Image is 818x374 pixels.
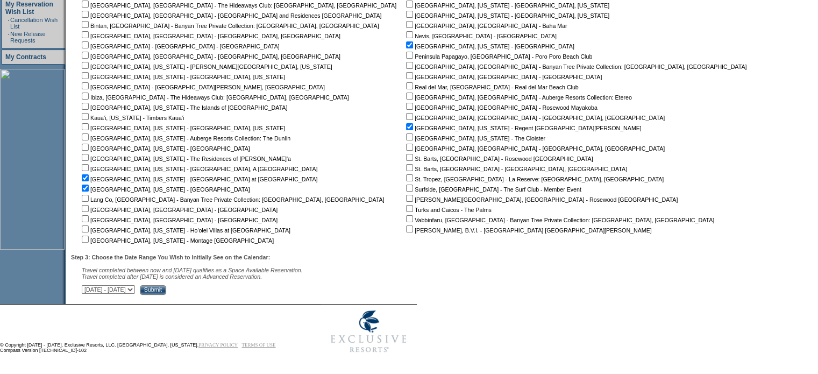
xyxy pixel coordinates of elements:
nobr: [GEOGRAPHIC_DATA], [GEOGRAPHIC_DATA] - [GEOGRAPHIC_DATA] [404,74,602,80]
input: Submit [140,285,166,295]
a: New Release Requests [10,31,45,44]
nobr: Nevis, [GEOGRAPHIC_DATA] - [GEOGRAPHIC_DATA] [404,33,557,39]
nobr: Turks and Caicos - The Palms [404,207,492,213]
nobr: [GEOGRAPHIC_DATA], [GEOGRAPHIC_DATA] - [GEOGRAPHIC_DATA] and Residences [GEOGRAPHIC_DATA] [80,12,381,19]
nobr: St. Barts, [GEOGRAPHIC_DATA] - [GEOGRAPHIC_DATA], [GEOGRAPHIC_DATA] [404,166,627,172]
nobr: [GEOGRAPHIC_DATA], [US_STATE] - [GEOGRAPHIC_DATA] [80,145,250,152]
nobr: [GEOGRAPHIC_DATA], [GEOGRAPHIC_DATA] - [GEOGRAPHIC_DATA], [GEOGRAPHIC_DATA] [80,33,340,39]
nobr: [GEOGRAPHIC_DATA], [GEOGRAPHIC_DATA] - [GEOGRAPHIC_DATA] [80,217,278,223]
nobr: [GEOGRAPHIC_DATA], [US_STATE] - [PERSON_NAME][GEOGRAPHIC_DATA], [US_STATE] [80,63,332,70]
nobr: [GEOGRAPHIC_DATA], [GEOGRAPHIC_DATA] - The Hideaways Club: [GEOGRAPHIC_DATA], [GEOGRAPHIC_DATA] [80,2,396,9]
nobr: Vabbinfaru, [GEOGRAPHIC_DATA] - Banyan Tree Private Collection: [GEOGRAPHIC_DATA], [GEOGRAPHIC_DATA] [404,217,714,223]
nobr: [GEOGRAPHIC_DATA], [US_STATE] - [GEOGRAPHIC_DATA] at [GEOGRAPHIC_DATA] [80,176,317,182]
nobr: [GEOGRAPHIC_DATA], [GEOGRAPHIC_DATA] - Rosewood Mayakoba [404,104,598,111]
nobr: [GEOGRAPHIC_DATA], [GEOGRAPHIC_DATA] - Banyan Tree Private Collection: [GEOGRAPHIC_DATA], [GEOGRA... [404,63,746,70]
nobr: St. Tropez, [GEOGRAPHIC_DATA] - La Reserve: [GEOGRAPHIC_DATA], [GEOGRAPHIC_DATA] [404,176,664,182]
a: PRIVACY POLICY [198,342,238,348]
span: Travel completed between now and [DATE] qualifies as a Space Available Reservation. [82,267,303,273]
nobr: [PERSON_NAME][GEOGRAPHIC_DATA], [GEOGRAPHIC_DATA] - Rosewood [GEOGRAPHIC_DATA] [404,196,678,203]
nobr: Peninsula Papagayo, [GEOGRAPHIC_DATA] - Poro Poro Beach Club [404,53,592,60]
nobr: [GEOGRAPHIC_DATA], [US_STATE] - Ho'olei Villas at [GEOGRAPHIC_DATA] [80,227,290,234]
nobr: Surfside, [GEOGRAPHIC_DATA] - The Surf Club - Member Event [404,186,581,193]
nobr: Bintan, [GEOGRAPHIC_DATA] - Banyan Tree Private Collection: [GEOGRAPHIC_DATA], [GEOGRAPHIC_DATA] [80,23,379,29]
nobr: [GEOGRAPHIC_DATA], [US_STATE] - [GEOGRAPHIC_DATA] [80,186,250,193]
nobr: [GEOGRAPHIC_DATA], [GEOGRAPHIC_DATA] - [GEOGRAPHIC_DATA], [GEOGRAPHIC_DATA] [404,115,665,121]
nobr: [GEOGRAPHIC_DATA], [US_STATE] - Montage [GEOGRAPHIC_DATA] [80,237,274,244]
nobr: [GEOGRAPHIC_DATA] - [GEOGRAPHIC_DATA] - [GEOGRAPHIC_DATA] [80,43,280,50]
nobr: [GEOGRAPHIC_DATA], [US_STATE] - [GEOGRAPHIC_DATA], [US_STATE] [80,74,285,80]
a: My Reservation Wish List [5,1,53,16]
nobr: [GEOGRAPHIC_DATA], [US_STATE] - [GEOGRAPHIC_DATA], [US_STATE] [80,125,285,131]
nobr: [GEOGRAPHIC_DATA], [GEOGRAPHIC_DATA] - [GEOGRAPHIC_DATA], [GEOGRAPHIC_DATA] [80,53,340,60]
nobr: [GEOGRAPHIC_DATA], [US_STATE] - Auberge Resorts Collection: The Dunlin [80,135,290,142]
nobr: Travel completed after [DATE] is considered an Advanced Reservation. [82,273,262,280]
nobr: [PERSON_NAME], B.V.I. - [GEOGRAPHIC_DATA] [GEOGRAPHIC_DATA][PERSON_NAME] [404,227,652,234]
nobr: [GEOGRAPHIC_DATA], [US_STATE] - Regent [GEOGRAPHIC_DATA][PERSON_NAME] [404,125,642,131]
nobr: [GEOGRAPHIC_DATA], [US_STATE] - [GEOGRAPHIC_DATA], [US_STATE] [404,2,609,9]
nobr: Real del Mar, [GEOGRAPHIC_DATA] - Real del Mar Beach Club [404,84,579,90]
b: Step 3: Choose the Date Range You Wish to Initially See on the Calendar: [71,254,270,260]
nobr: Ibiza, [GEOGRAPHIC_DATA] - The Hideaways Club: [GEOGRAPHIC_DATA], [GEOGRAPHIC_DATA] [80,94,349,101]
nobr: [GEOGRAPHIC_DATA], [US_STATE] - [GEOGRAPHIC_DATA] [404,43,574,50]
nobr: [GEOGRAPHIC_DATA] - [GEOGRAPHIC_DATA][PERSON_NAME], [GEOGRAPHIC_DATA] [80,84,325,90]
nobr: [GEOGRAPHIC_DATA], [GEOGRAPHIC_DATA] - Auberge Resorts Collection: Etereo [404,94,632,101]
a: My Contracts [5,53,46,61]
nobr: [GEOGRAPHIC_DATA], [GEOGRAPHIC_DATA] - [GEOGRAPHIC_DATA], [GEOGRAPHIC_DATA] [404,145,665,152]
nobr: [GEOGRAPHIC_DATA], [US_STATE] - [GEOGRAPHIC_DATA], [US_STATE] [404,12,609,19]
nobr: [GEOGRAPHIC_DATA], [US_STATE] - The Islands of [GEOGRAPHIC_DATA] [80,104,287,111]
nobr: [GEOGRAPHIC_DATA], [US_STATE] - The Cloister [404,135,545,142]
nobr: [GEOGRAPHIC_DATA], [US_STATE] - The Residences of [PERSON_NAME]'a [80,156,291,162]
nobr: St. Barts, [GEOGRAPHIC_DATA] - Rosewood [GEOGRAPHIC_DATA] [404,156,593,162]
a: TERMS OF USE [242,342,276,348]
a: Cancellation Wish List [10,17,58,30]
nobr: Lang Co, [GEOGRAPHIC_DATA] - Banyan Tree Private Collection: [GEOGRAPHIC_DATA], [GEOGRAPHIC_DATA] [80,196,385,203]
nobr: Kaua'i, [US_STATE] - Timbers Kaua'i [80,115,184,121]
td: · [8,31,9,44]
td: · [8,17,9,30]
img: Exclusive Resorts [321,305,417,358]
nobr: [GEOGRAPHIC_DATA], [US_STATE] - [GEOGRAPHIC_DATA], A [GEOGRAPHIC_DATA] [80,166,317,172]
nobr: [GEOGRAPHIC_DATA], [GEOGRAPHIC_DATA] - [GEOGRAPHIC_DATA] [80,207,278,213]
nobr: [GEOGRAPHIC_DATA], [GEOGRAPHIC_DATA] - Baha Mar [404,23,567,29]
